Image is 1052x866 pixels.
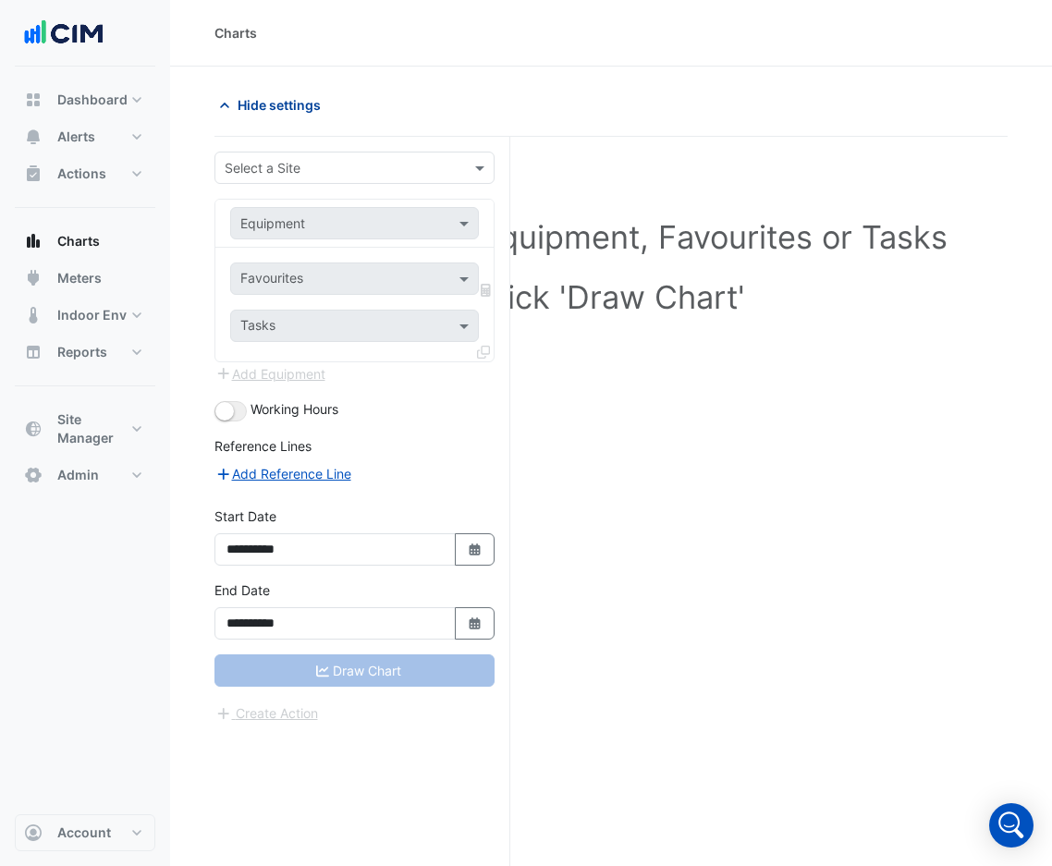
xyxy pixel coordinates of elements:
[478,282,495,298] span: Choose Function
[214,580,270,600] label: End Date
[57,269,102,287] span: Meters
[57,306,127,324] span: Indoor Env
[24,343,43,361] app-icon: Reports
[467,616,483,631] fa-icon: Select Date
[24,420,43,438] app-icon: Site Manager
[24,128,43,146] app-icon: Alerts
[15,223,155,260] button: Charts
[15,814,155,851] button: Account
[57,823,111,842] span: Account
[24,466,43,484] app-icon: Admin
[57,343,107,361] span: Reports
[15,334,155,371] button: Reports
[57,232,100,250] span: Charts
[214,23,257,43] div: Charts
[24,306,43,324] app-icon: Indoor Env
[15,297,155,334] button: Indoor Env
[15,260,155,297] button: Meters
[24,165,43,183] app-icon: Actions
[15,118,155,155] button: Alerts
[238,268,303,292] div: Favourites
[57,91,128,109] span: Dashboard
[214,463,352,484] button: Add Reference Line
[24,91,43,109] app-icon: Dashboard
[57,165,106,183] span: Actions
[238,95,321,115] span: Hide settings
[477,344,490,360] span: Clone Favourites and Tasks from this Equipment to other Equipment
[24,269,43,287] app-icon: Meters
[15,457,155,494] button: Admin
[57,410,128,447] span: Site Manager
[22,15,105,52] img: Company Logo
[238,315,275,339] div: Tasks
[15,155,155,192] button: Actions
[15,81,155,118] button: Dashboard
[255,278,967,316] h1: Click 'Draw Chart'
[214,703,319,719] app-escalated-ticket-create-button: Please correct errors first
[57,128,95,146] span: Alerts
[214,436,312,456] label: Reference Lines
[24,232,43,250] app-icon: Charts
[251,401,338,417] span: Working Hours
[214,506,276,526] label: Start Date
[989,803,1034,848] div: Open Intercom Messenger
[15,401,155,457] button: Site Manager
[214,89,333,121] button: Hide settings
[57,466,99,484] span: Admin
[255,218,967,256] h1: Select a Site, Equipment, Favourites or Tasks
[467,542,483,557] fa-icon: Select Date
